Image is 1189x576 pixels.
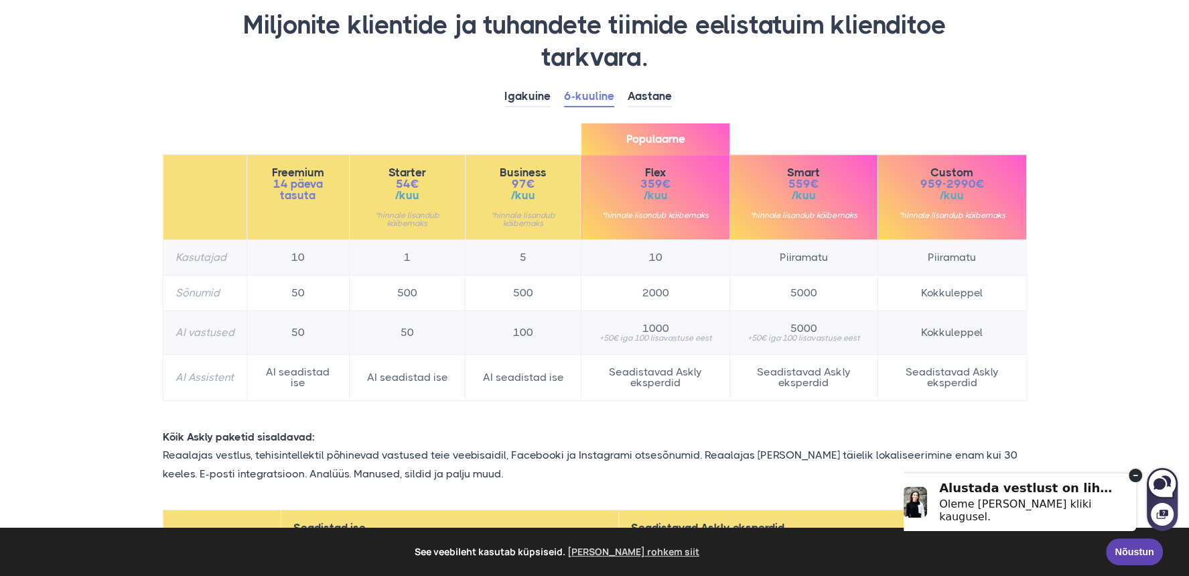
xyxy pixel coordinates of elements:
[133,78,144,89] img: tab_keywords_by_traffic_grey.svg
[729,276,878,311] td: 5000
[163,9,1027,73] h1: Miljonite klientide ja tuhandete tiimide eelistatuim klienditoe tarkvara.
[742,178,865,190] span: 559€
[163,311,247,355] th: AI vastused
[466,276,581,311] td: 500
[619,510,1026,546] th: Seadistavad Askly eksperdid
[593,334,717,342] small: +50€ iga 100 lisavastuse eest
[478,167,569,178] span: Business
[593,323,717,334] span: 1000
[148,79,226,88] div: Keywords by Traffic
[504,87,551,107] a: Igakuine
[466,311,581,355] td: 100
[247,355,349,401] td: AI seadistad ise
[565,542,701,562] a: learn more about cookies
[163,430,315,443] strong: Kõik Askly paketid sisaldavad:
[349,240,465,276] td: 1
[890,211,1013,219] small: *hinnale lisandub käibemaks
[362,167,453,178] span: Starter
[890,167,1013,178] span: Custom
[581,355,729,401] td: Seadistavad Askly eksperdid
[581,123,729,155] span: Populaarne
[878,276,1026,311] td: Kokkuleppel
[247,276,349,311] td: 50
[478,190,569,201] span: /kuu
[247,240,349,276] td: 10
[729,240,878,276] td: Piiramatu
[890,190,1013,201] span: /kuu
[163,355,247,401] th: AI Assistent
[36,31,214,44] div: Alustada vestlust on lihtne!
[742,190,865,201] span: /kuu
[36,78,47,89] img: tab_domain_overview_orange.svg
[247,311,349,355] td: 50
[593,211,717,219] small: *hinnale lisandub käibemaks
[890,178,1013,190] span: 959-2990€
[564,87,614,107] a: 6-kuuline
[349,355,465,401] td: AI seadistad ise
[38,21,66,32] div: v 4.0.25
[1106,538,1163,565] a: Nõustun
[281,510,619,546] th: Seadistad ise
[466,355,581,401] td: AI seadistad ise
[21,21,32,32] img: logo_orange.svg
[593,178,717,190] span: 359€
[163,276,247,311] th: Sõnumid
[362,190,453,201] span: /kuu
[729,355,878,401] td: Seadistavad Askly eksperdid
[21,35,32,46] img: website_grey.svg
[19,542,1097,562] span: See veebileht kasutab küpsiseid.
[742,167,865,178] span: Smart
[362,211,453,227] small: *hinnale lisandub käibemaks
[349,311,465,355] td: 50
[478,178,569,190] span: 97€
[593,167,717,178] span: Flex
[51,79,120,88] div: Domain Overview
[628,87,672,107] a: Aastane
[259,167,337,178] span: Freemium
[878,355,1026,401] td: Seadistavad Askly eksperdid
[593,190,717,201] span: /kuu
[742,211,865,219] small: *hinnale lisandub käibemaks
[742,323,865,334] span: 5000
[259,178,337,201] span: 14 päeva tasuta
[742,334,865,342] small: +50€ iga 100 lisavastuse eest
[581,240,729,276] td: 10
[35,35,147,46] div: Domain: [DOMAIN_NAME]
[878,240,1026,276] td: Piiramatu
[153,446,1037,482] p: Reaalajas vestlus, tehisintellektil põhinevad vastused teie veebisaidil, Facebooki ja Instagrami ...
[349,276,465,311] td: 500
[890,327,1013,338] span: Kokkuleppel
[36,47,214,72] div: Oleme [PERSON_NAME] kliki kaugusel.
[581,276,729,311] td: 2000
[466,240,581,276] td: 5
[478,211,569,227] small: *hinnale lisandub käibemaks
[362,178,453,190] span: 54€
[163,240,247,276] th: Kasutajad
[904,451,1179,532] iframe: Askly chat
